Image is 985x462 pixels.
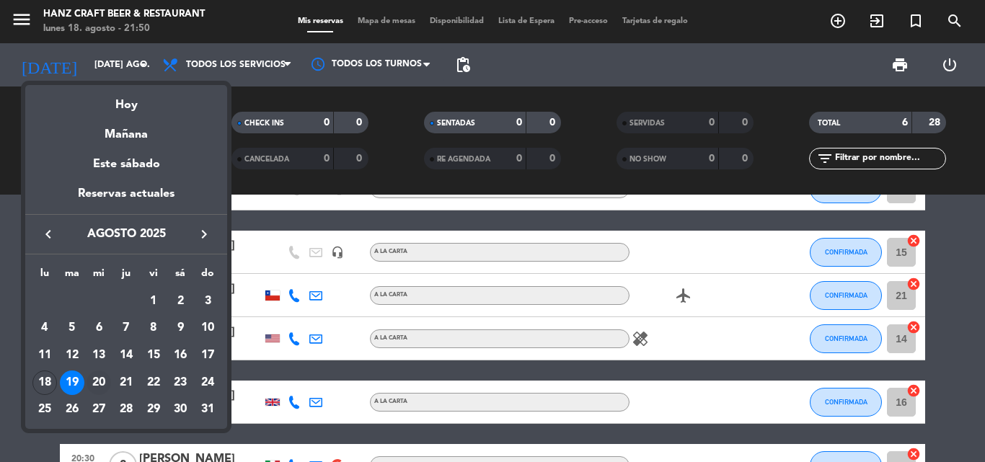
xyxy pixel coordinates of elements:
div: Hoy [25,85,227,115]
div: 14 [114,343,138,368]
div: 31 [195,398,220,422]
div: 19 [60,370,84,395]
td: 26 de agosto de 2025 [58,396,86,424]
td: 20 de agosto de 2025 [85,369,112,396]
div: 2 [168,289,193,314]
td: 31 de agosto de 2025 [194,396,221,424]
td: 23 de agosto de 2025 [167,369,195,396]
div: 10 [195,316,220,340]
div: 28 [114,398,138,422]
td: 27 de agosto de 2025 [85,396,112,424]
div: 23 [168,370,193,395]
button: keyboard_arrow_left [35,225,61,244]
div: 13 [87,343,111,368]
th: sábado [167,265,195,288]
td: 28 de agosto de 2025 [112,396,140,424]
div: 30 [168,398,193,422]
div: 25 [32,398,57,422]
td: 19 de agosto de 2025 [58,369,86,396]
div: 27 [87,398,111,422]
div: 21 [114,370,138,395]
td: 22 de agosto de 2025 [140,369,167,396]
div: 5 [60,316,84,340]
td: 17 de agosto de 2025 [194,342,221,369]
td: 25 de agosto de 2025 [31,396,58,424]
td: 6 de agosto de 2025 [85,315,112,342]
div: 17 [195,343,220,368]
th: lunes [31,265,58,288]
div: 16 [168,343,193,368]
td: 9 de agosto de 2025 [167,315,195,342]
div: 15 [141,343,166,368]
td: 12 de agosto de 2025 [58,342,86,369]
i: keyboard_arrow_left [40,226,57,243]
td: AGO. [31,288,140,315]
th: domingo [194,265,221,288]
td: 10 de agosto de 2025 [194,315,221,342]
div: 4 [32,316,57,340]
div: 1 [141,289,166,314]
div: Este sábado [25,144,227,185]
div: 22 [141,370,166,395]
td: 21 de agosto de 2025 [112,369,140,396]
td: 14 de agosto de 2025 [112,342,140,369]
td: 2 de agosto de 2025 [167,288,195,315]
td: 18 de agosto de 2025 [31,369,58,396]
div: 24 [195,370,220,395]
th: martes [58,265,86,288]
div: 3 [195,289,220,314]
div: Mañana [25,115,227,144]
td: 4 de agosto de 2025 [31,315,58,342]
td: 11 de agosto de 2025 [31,342,58,369]
div: 11 [32,343,57,368]
i: keyboard_arrow_right [195,226,213,243]
span: agosto 2025 [61,225,191,244]
th: jueves [112,265,140,288]
div: 6 [87,316,111,340]
td: 15 de agosto de 2025 [140,342,167,369]
div: Reservas actuales [25,185,227,214]
div: 18 [32,370,57,395]
td: 3 de agosto de 2025 [194,288,221,315]
div: 9 [168,316,193,340]
div: 29 [141,398,166,422]
th: viernes [140,265,167,288]
button: keyboard_arrow_right [191,225,217,244]
td: 8 de agosto de 2025 [140,315,167,342]
td: 16 de agosto de 2025 [167,342,195,369]
div: 8 [141,316,166,340]
td: 24 de agosto de 2025 [194,369,221,396]
div: 7 [114,316,138,340]
div: 12 [60,343,84,368]
div: 26 [60,398,84,422]
td: 13 de agosto de 2025 [85,342,112,369]
div: 20 [87,370,111,395]
td: 30 de agosto de 2025 [167,396,195,424]
td: 29 de agosto de 2025 [140,396,167,424]
td: 7 de agosto de 2025 [112,315,140,342]
th: miércoles [85,265,112,288]
td: 5 de agosto de 2025 [58,315,86,342]
td: 1 de agosto de 2025 [140,288,167,315]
